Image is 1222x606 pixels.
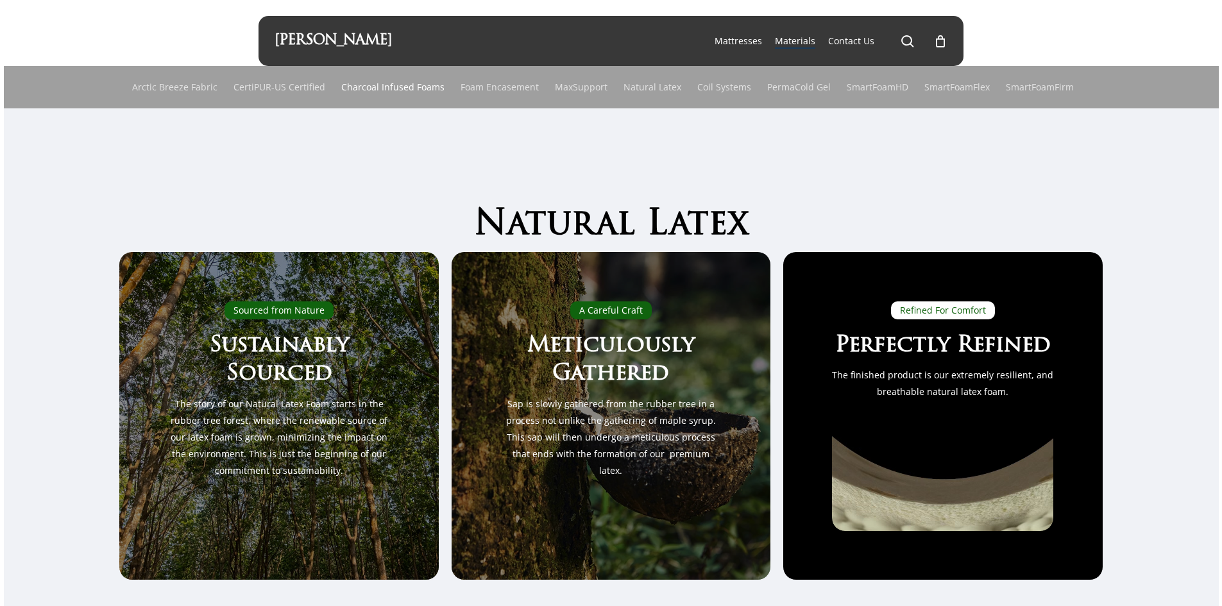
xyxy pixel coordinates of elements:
a: Natural Latex [624,66,681,108]
p: The finished product is our extremely resilient, and breathable natural latex foam. [832,367,1053,400]
div: Sourced from Nature [225,301,334,319]
a: SmartFoamHD [847,66,908,108]
span: Natural Latex [474,208,749,243]
a: Contact Us [828,35,874,47]
a: Arctic Breeze Fabric [132,66,217,108]
a: Materials [775,35,815,47]
a: Cart [933,34,947,48]
a: Foam Encasement [461,66,539,108]
h3: Perfectly Refined [832,332,1053,361]
h3: Sustainably Sourced [169,332,390,389]
a: MaxSupport [555,66,607,108]
a: CertiPUR-US Certified [233,66,325,108]
a: SmartFoamFlex [924,66,990,108]
a: PermaCold Gel [767,66,831,108]
a: [PERSON_NAME] [275,34,392,48]
a: Mattresses [715,35,762,47]
a: Coil Systems [697,66,751,108]
h3: Meticulously Gathered [500,332,722,389]
p: The story of our Natural Latex Foam starts in the rubber tree forest, where the renewable source ... [169,396,390,479]
a: Charcoal Infused Foams [341,66,445,108]
div: Refined For Comfort [891,301,995,319]
p: Sap is slowly gathered from the rubber tree in a process not unlike the gathering of maple syrup.... [500,396,722,479]
nav: Main Menu [708,16,947,66]
div: A Careful Craft [570,301,652,319]
a: SmartFoamFirm [1006,66,1074,108]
